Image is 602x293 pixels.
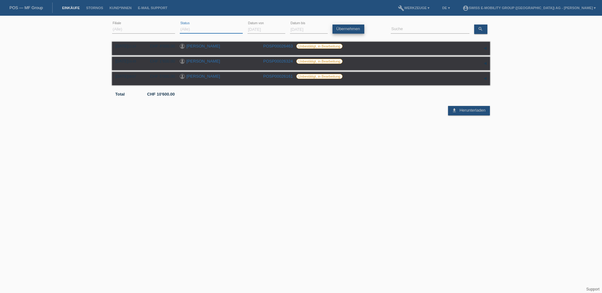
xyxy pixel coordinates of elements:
[145,74,175,79] div: CHF 5'000.00
[480,44,490,53] div: auf-/zuklappen
[398,5,404,11] i: build
[478,26,483,31] i: search
[459,6,599,10] a: account_circleSwiss E-Mobility Group ([GEOGRAPHIC_DATA]) AG - [PERSON_NAME] ▾
[480,59,490,68] div: auf-/zuklappen
[83,6,106,10] a: Stornos
[186,74,220,79] a: [PERSON_NAME]
[474,25,487,34] a: search
[186,59,220,64] a: [PERSON_NAME]
[135,6,171,10] a: E-Mail Support
[115,74,140,79] div: [DATE]
[296,59,343,64] label: Unbestätigt, in Bearbeitung
[128,75,136,78] span: 09:07
[263,74,293,79] a: POSP00026161
[106,6,135,10] a: Kund*innen
[128,45,136,48] span: 11:14
[186,44,220,48] a: [PERSON_NAME]
[480,74,490,83] div: auf-/zuklappen
[586,287,599,291] a: Support
[296,74,343,79] label: Unbestätigt, in Bearbeitung
[59,6,83,10] a: Einkäufe
[115,92,125,97] b: Total
[452,108,457,113] i: download
[115,44,140,48] div: [DATE]
[9,5,43,10] a: POS — MF Group
[332,25,364,34] a: Übernehmen
[145,44,175,48] div: CHF 4'000.00
[296,44,343,49] label: Unbestätigt, in Bearbeitung
[115,59,140,64] div: [DATE]
[263,44,293,48] a: POSP00026463
[463,5,469,11] i: account_circle
[145,59,175,64] div: CHF 1'600.00
[147,92,175,97] b: CHF 10'600.00
[448,106,490,115] a: download Herunterladen
[128,60,136,63] span: 14:49
[263,59,293,64] a: POSP00026324
[459,108,485,113] span: Herunterladen
[395,6,433,10] a: buildWerkzeuge ▾
[439,6,453,10] a: DE ▾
